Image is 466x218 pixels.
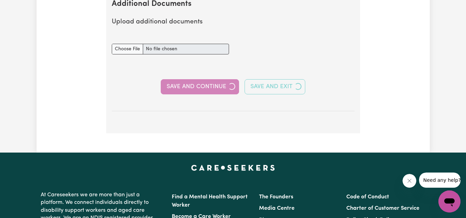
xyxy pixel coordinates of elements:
a: Careseekers home page [191,165,275,170]
a: Find a Mental Health Support Worker [172,194,248,208]
span: Need any help? [4,5,42,10]
a: Media Centre [259,206,295,211]
a: Charter of Customer Service [346,206,419,211]
iframe: Message from company [419,173,460,188]
iframe: Close message [403,174,416,188]
iframe: Button to launch messaging window [438,190,460,212]
a: The Founders [259,194,293,200]
p: Upload additional documents [112,17,355,27]
a: Code of Conduct [346,194,389,200]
